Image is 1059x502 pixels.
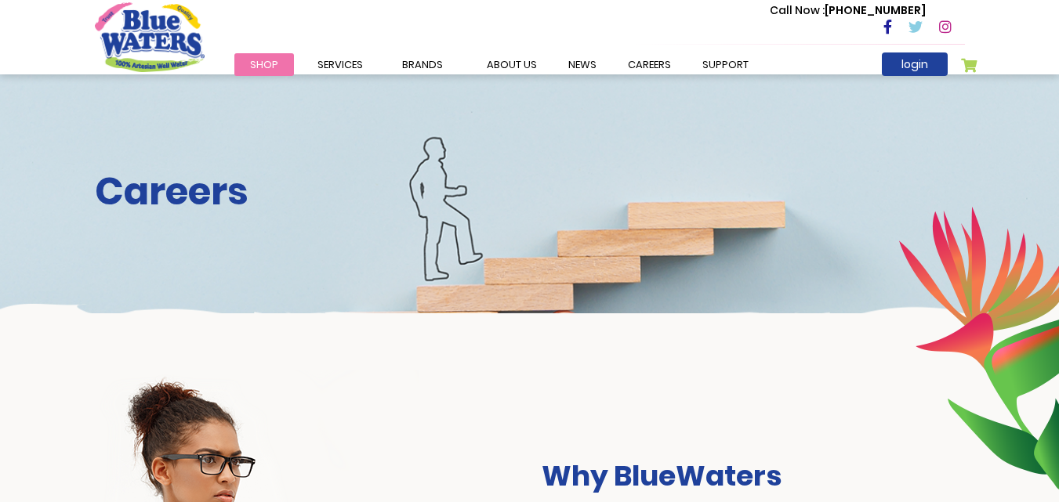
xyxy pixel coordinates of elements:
[612,53,687,76] a: careers
[770,2,825,18] span: Call Now :
[402,57,443,72] span: Brands
[882,52,948,76] a: login
[234,53,294,76] a: Shop
[898,206,1059,489] img: career-intro-leaves.png
[95,2,205,71] a: store logo
[302,53,379,76] a: Services
[471,53,553,76] a: about us
[95,169,965,215] h2: Careers
[770,2,926,19] p: [PHONE_NUMBER]
[250,57,278,72] span: Shop
[687,53,764,76] a: support
[386,53,459,76] a: Brands
[553,53,612,76] a: News
[542,459,965,493] h3: Why BlueWaters
[317,57,363,72] span: Services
